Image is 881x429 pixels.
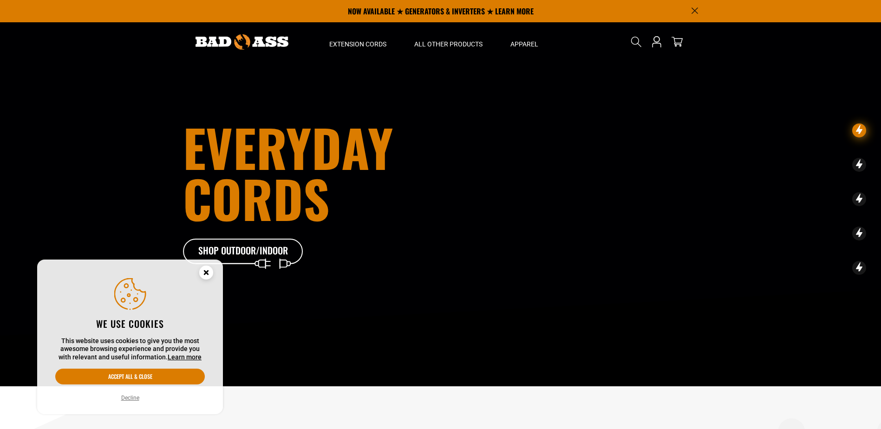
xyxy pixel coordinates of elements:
[55,369,205,384] button: Accept all & close
[329,40,386,48] span: Extension Cords
[37,260,223,415] aside: Cookie Consent
[168,353,202,361] a: Learn more
[629,34,644,49] summary: Search
[400,22,496,61] summary: All Other Products
[496,22,552,61] summary: Apparel
[315,22,400,61] summary: Extension Cords
[196,34,288,50] img: Bad Ass Extension Cords
[414,40,483,48] span: All Other Products
[183,122,492,224] h1: Everyday cords
[55,337,205,362] p: This website uses cookies to give you the most awesome browsing experience and provide you with r...
[510,40,538,48] span: Apparel
[183,239,304,265] a: Shop Outdoor/Indoor
[55,318,205,330] h2: We use cookies
[118,393,142,403] button: Decline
